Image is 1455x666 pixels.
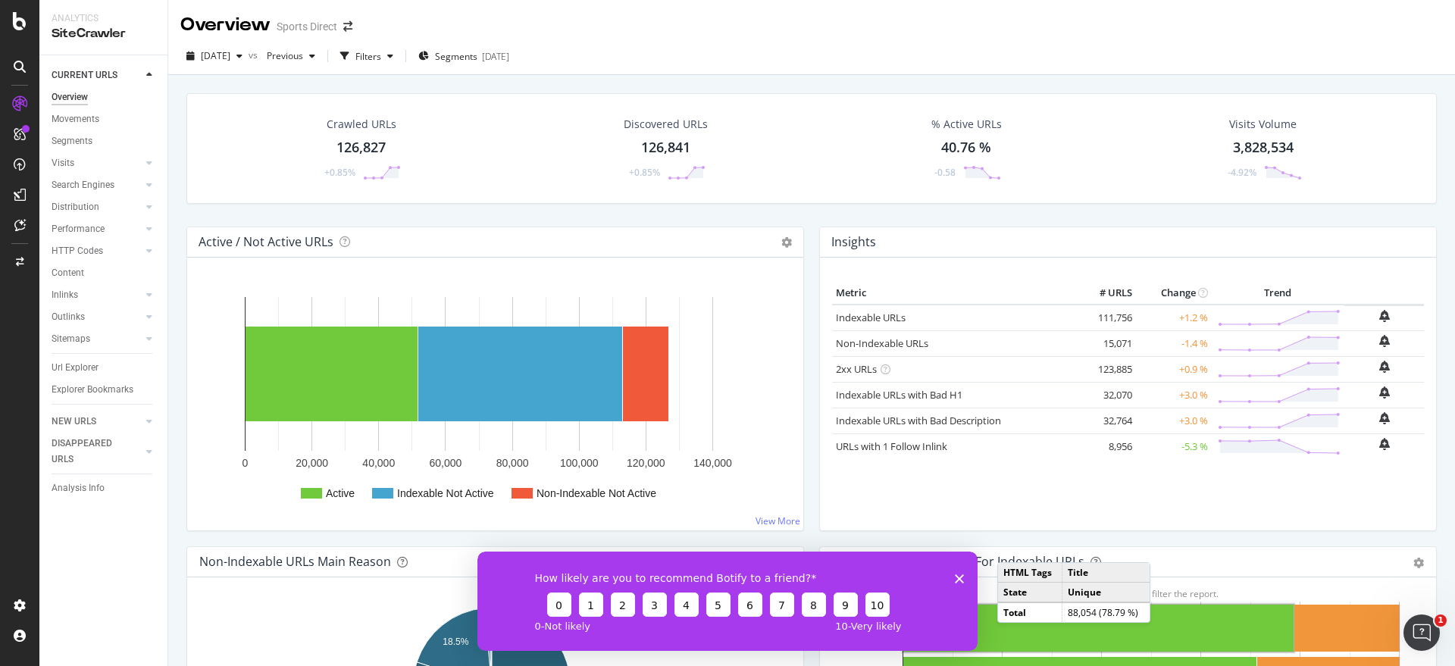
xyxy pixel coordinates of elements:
td: 32,764 [1075,408,1136,433]
td: State [998,582,1062,602]
a: Inlinks [52,287,142,303]
a: View More [756,514,800,527]
div: Overview [52,89,88,105]
a: DISAPPEARED URLS [52,436,142,467]
div: gear [1413,558,1424,568]
iframe: Intercom live chat [1403,614,1440,651]
iframe: Survey from Botify [477,552,978,651]
a: Visits [52,155,142,171]
svg: A chart. [199,282,784,518]
text: 80,000 [496,457,529,469]
h4: Insights [831,232,876,252]
div: 126,841 [641,138,690,158]
span: Previous [261,49,303,62]
td: Unique [1062,582,1150,602]
td: +3.0 % [1136,382,1212,408]
div: Distribution [52,199,99,215]
div: bell-plus [1379,335,1390,347]
text: 140,000 [693,457,732,469]
td: Title [1062,563,1150,583]
div: SiteCrawler [52,25,155,42]
div: -0.58 [934,166,956,179]
div: Overview [180,12,271,38]
td: 111,756 [1075,305,1136,331]
div: Crawled URLs [327,117,396,132]
text: 18.5% [443,636,468,647]
a: HTTP Codes [52,243,142,259]
a: 2xx URLs [836,362,877,376]
text: 120,000 [627,457,665,469]
div: Movements [52,111,99,127]
div: bell-plus [1379,361,1390,373]
td: -1.4 % [1136,330,1212,356]
div: Sports Direct [277,19,337,34]
text: Non-Indexable Not Active [537,487,656,499]
a: Search Engines [52,177,142,193]
span: 1 [1435,614,1447,627]
a: CURRENT URLS [52,67,142,83]
div: Visits Volume [1229,117,1297,132]
td: Total [998,602,1062,622]
div: Discovered URLs [624,117,708,132]
div: -4.92% [1228,166,1256,179]
button: Previous [261,44,321,68]
div: [DATE] [482,50,509,63]
td: 88,054 (78.79 %) [1062,602,1150,622]
a: Non-Indexable URLs [836,336,928,350]
th: # URLS [1075,282,1136,305]
div: CURRENT URLS [52,67,117,83]
a: Overview [52,89,157,105]
div: Performance [52,221,105,237]
div: HTTP Codes [52,243,103,259]
div: +0.85% [629,166,660,179]
div: DISAPPEARED URLS [52,436,128,467]
span: Segments [435,50,477,63]
text: 100,000 [560,457,599,469]
div: bell-plus [1379,386,1390,399]
a: Content [52,265,157,281]
text: 0 [242,457,249,469]
div: Non-Indexable URLs Main Reason [199,554,391,569]
a: Outlinks [52,309,142,325]
div: NEW URLS [52,414,96,430]
div: Content [52,265,84,281]
button: Segments[DATE] [412,44,515,68]
div: Visits [52,155,74,171]
a: URLs with 1 Follow Inlink [836,439,947,453]
div: Filters [355,50,381,63]
div: arrow-right-arrow-left [343,21,352,32]
div: bell-plus [1379,310,1390,322]
text: Active [326,487,355,499]
td: 8,956 [1075,433,1136,459]
div: Explorer Bookmarks [52,382,133,398]
div: Search Engines [52,177,114,193]
text: Indexable Not Active [397,487,494,499]
td: +1.2 % [1136,305,1212,331]
span: vs [249,48,261,61]
th: Metric [832,282,1075,305]
text: 60,000 [430,457,462,469]
div: Analytics [52,12,155,25]
i: Options [781,237,792,248]
td: 15,071 [1075,330,1136,356]
a: Performance [52,221,142,237]
div: Analysis Info [52,480,105,496]
div: 40.76 % [941,138,991,158]
text: 40,000 [362,457,395,469]
a: Segments [52,133,157,149]
td: HTML Tags [998,563,1062,583]
td: 32,070 [1075,382,1136,408]
th: Trend [1212,282,1344,305]
a: Url Explorer [52,360,157,376]
th: Change [1136,282,1212,305]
